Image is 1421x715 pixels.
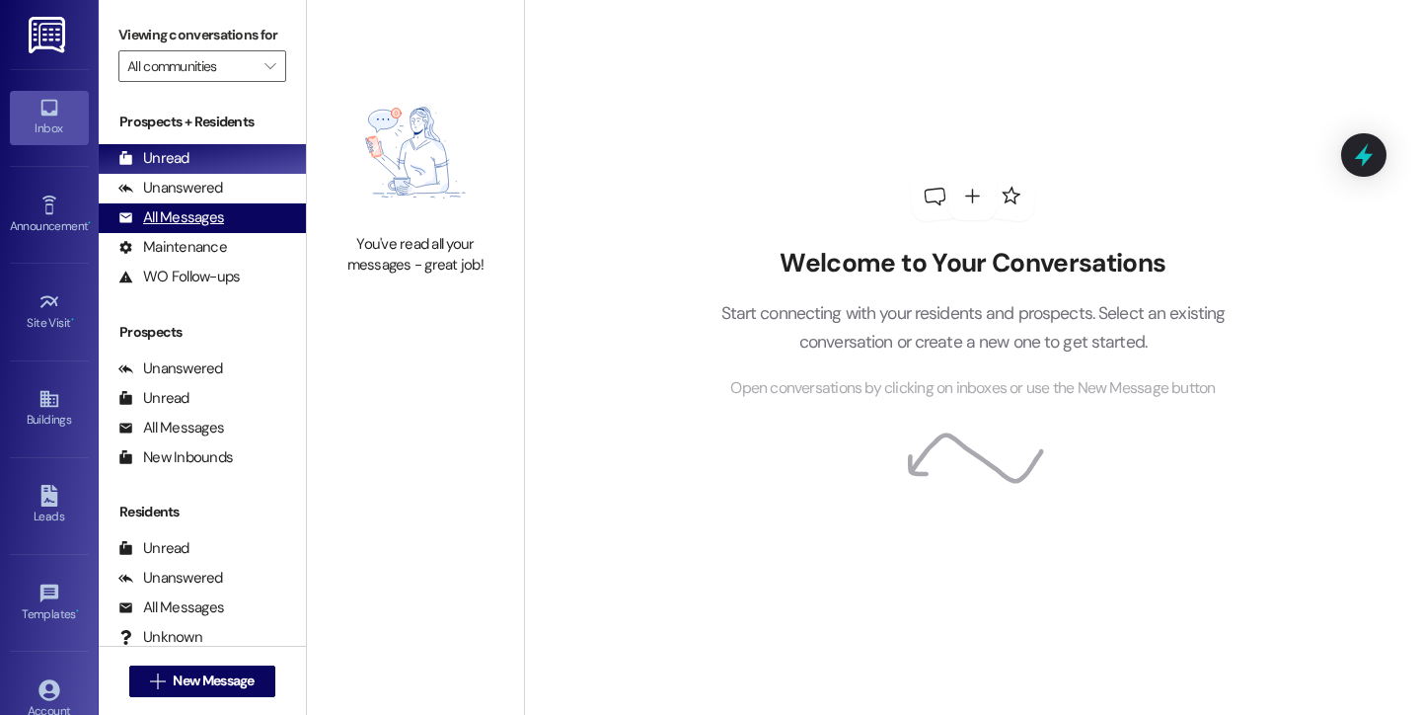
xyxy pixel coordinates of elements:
div: Unread [118,148,189,169]
a: Buildings [10,382,89,436]
span: Open conversations by clicking on inboxes or use the New Message button [730,376,1215,401]
div: Unanswered [118,568,223,589]
div: Prospects [99,322,306,343]
span: New Message [173,671,254,691]
input: All communities [127,50,255,82]
div: Prospects + Residents [99,112,306,132]
div: Maintenance [118,237,227,258]
div: Unanswered [118,178,223,199]
div: All Messages [118,207,224,228]
i:  [150,674,165,689]
h2: Welcome to Your Conversations [691,248,1255,279]
img: ResiDesk Logo [29,17,69,53]
a: Inbox [10,91,89,144]
p: Start connecting with your residents and prospects. Select an existing conversation or create a n... [691,299,1255,356]
div: Residents [99,502,306,522]
a: Leads [10,479,89,532]
label: Viewing conversations for [118,20,286,50]
i:  [264,58,275,74]
img: empty-state [329,81,502,224]
div: You've read all your messages - great job! [329,234,502,277]
div: WO Follow-ups [118,267,240,287]
div: Unknown [118,627,202,648]
div: Unanswered [118,358,223,379]
a: Site Visit • [10,285,89,339]
button: New Message [129,666,275,697]
a: Templates • [10,577,89,630]
div: All Messages [118,597,224,618]
div: Unread [118,538,189,559]
div: Unread [118,388,189,409]
span: • [76,604,79,618]
span: • [71,313,74,327]
div: All Messages [118,418,224,438]
div: New Inbounds [118,447,233,468]
span: • [88,216,91,230]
